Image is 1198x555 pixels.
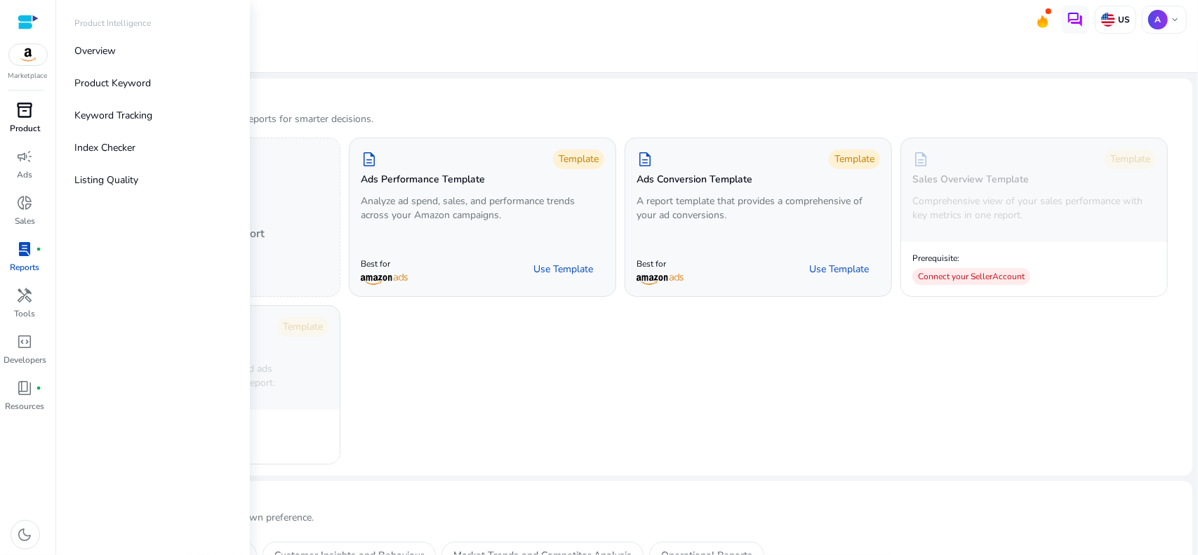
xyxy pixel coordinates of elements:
p: Product Intelligence [74,17,151,29]
p: Resources [6,400,45,413]
div: Connect your Seller Account [912,268,1030,285]
span: dark_mode [17,526,34,543]
span: inventory_2 [17,102,34,119]
p: Keyword Tracking [74,108,152,123]
p: Sales [15,215,35,227]
h5: Ads Conversion Template [637,174,752,186]
p: A [1148,10,1168,29]
p: Overview [74,44,116,58]
p: Prerequisite: [912,253,1030,264]
span: lab_profile [17,241,34,258]
p: Tools [15,307,36,320]
p: Listing Quality [74,173,138,187]
h5: Ads Performance Template [361,174,485,186]
p: Best for [637,258,684,269]
p: Marketplace [8,71,48,81]
span: donut_small [17,194,34,211]
div: Template [829,149,880,169]
span: campaign [17,148,34,165]
p: Developers [4,354,46,366]
img: us.svg [1101,13,1115,27]
p: Reports [11,261,40,274]
button: Use Template [522,258,604,281]
span: keyboard_arrow_down [1169,14,1180,25]
span: book_4 [17,380,34,396]
p: Analyze ad spend, sales, and performance trends across your Amazon campaigns. [361,194,604,222]
span: code_blocks [17,333,34,350]
p: Create your own report based on your own preference. [73,511,1181,525]
div: Template [553,149,604,169]
span: Use Template [809,262,869,276]
p: Best for [361,258,408,269]
p: Ads [18,168,33,181]
p: Index Checker [74,140,135,155]
span: description [637,151,653,168]
span: handyman [17,287,34,304]
button: Use Template [798,258,880,281]
p: US [1115,14,1130,25]
div: Template [277,317,328,337]
p: Product Keyword [74,76,151,91]
span: fiber_manual_record [36,246,42,252]
p: Comprehensive view of your sales performance with key metrics in one report. [912,194,1156,222]
span: description [361,151,378,168]
span: description [912,151,929,168]
div: Template [1105,149,1156,169]
span: Use Template [533,262,593,276]
h5: Sales Overview Template [912,174,1029,186]
span: fiber_manual_record [36,385,42,391]
img: amazon.svg [9,44,47,65]
p: A report template that provides a comprehensive of your ad conversions. [637,194,880,222]
p: Product [10,122,40,135]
